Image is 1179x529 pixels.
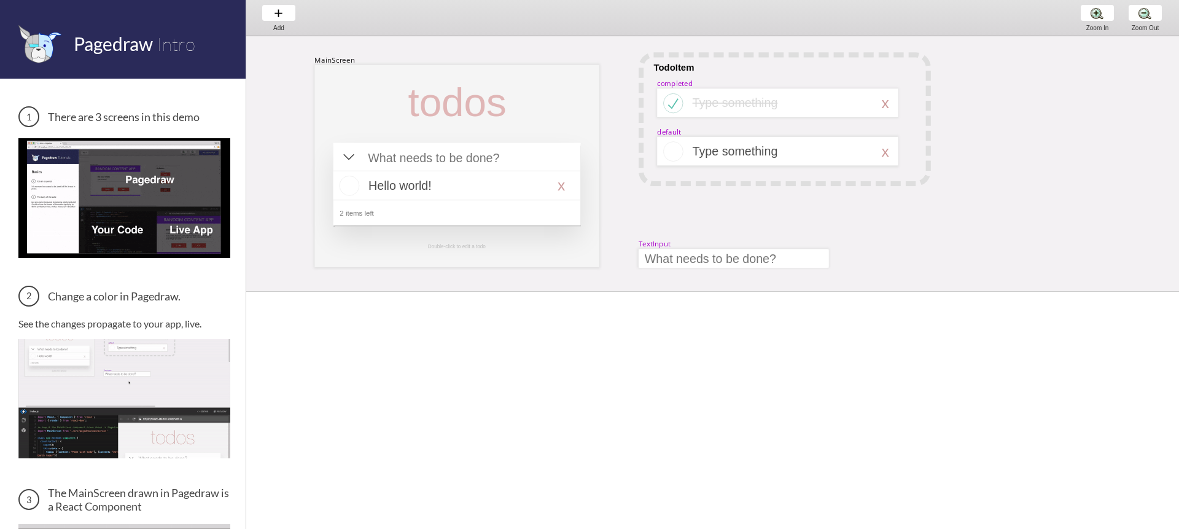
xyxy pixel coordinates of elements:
[18,339,230,458] img: Change a color in Pagedraw
[18,318,230,329] p: See the changes propagate to your app, live.
[882,143,889,160] div: x
[882,95,889,112] div: x
[639,239,671,249] div: TextInput
[1122,25,1169,31] div: Zoom Out
[74,33,153,55] span: Pagedraw
[1091,7,1103,20] img: zoom-plus.png
[1074,25,1121,31] div: Zoom In
[157,33,195,55] span: Intro
[18,138,230,257] img: 3 screens
[314,55,355,65] div: MainScreen
[255,25,302,31] div: Add
[657,127,681,136] div: default
[18,25,61,63] img: favicon.png
[18,486,230,513] h3: The MainScreen drawn in Pagedraw is a React Component
[272,7,285,20] img: baseline-add-24px.svg
[657,79,693,88] div: completed
[18,106,230,127] h3: There are 3 screens in this demo
[18,286,230,307] h3: Change a color in Pagedraw.
[1138,7,1151,20] img: zoom-minus.png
